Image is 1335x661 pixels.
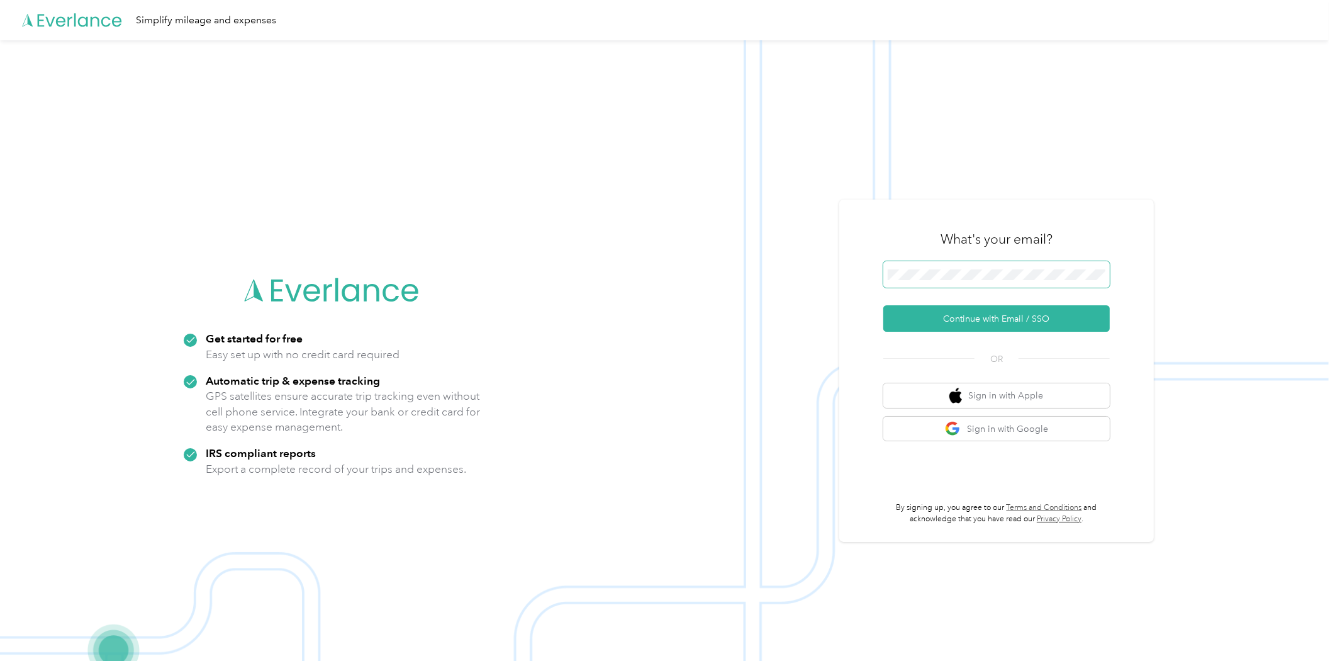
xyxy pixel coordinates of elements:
div: Simplify mileage and expenses [136,13,276,28]
button: google logoSign in with Google [883,417,1110,441]
a: Privacy Policy [1037,514,1081,524]
strong: IRS compliant reports [206,446,316,460]
a: Terms and Conditions [1007,503,1082,512]
p: GPS satellites ensure accurate trip tracking even without cell phone service. Integrate your bank... [206,388,481,435]
span: OR [975,353,1019,366]
p: By signing up, you agree to our and acknowledge that you have read our . [883,502,1110,524]
p: Export a complete record of your trips and expenses. [206,461,466,477]
button: Continue with Email / SSO [883,305,1110,332]
p: Easy set up with no credit card required [206,347,399,363]
img: google logo [945,421,961,437]
strong: Automatic trip & expense tracking [206,374,380,387]
strong: Get started for free [206,332,303,345]
h3: What's your email? [941,230,1053,248]
button: apple logoSign in with Apple [883,383,1110,408]
img: apple logo [949,388,962,404]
